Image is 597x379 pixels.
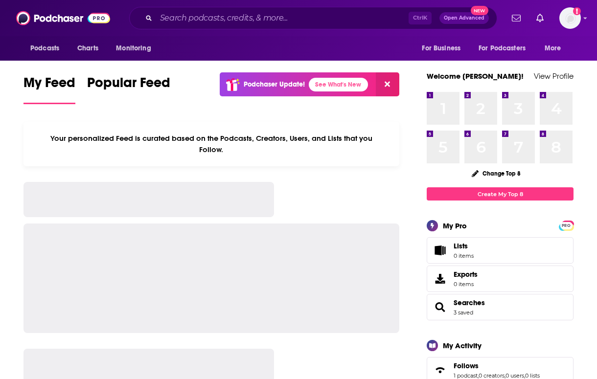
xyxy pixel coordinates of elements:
[16,9,110,27] img: Podchaser - Follow, Share and Rate Podcasts
[560,222,572,229] a: PRO
[559,7,581,29] span: Logged in as evankrask
[454,281,478,288] span: 0 items
[479,42,526,55] span: For Podcasters
[534,71,574,81] a: View Profile
[454,298,485,307] a: Searches
[129,7,497,29] div: Search podcasts, credits, & more...
[427,237,574,264] a: Lists
[472,39,540,58] button: open menu
[538,39,574,58] button: open menu
[23,74,75,97] span: My Feed
[427,266,574,292] a: Exports
[532,10,548,26] a: Show notifications dropdown
[309,78,368,91] a: See What's New
[454,372,478,379] a: 1 podcast
[430,272,450,286] span: Exports
[23,122,399,166] div: Your personalized Feed is curated based on the Podcasts, Creators, Users, and Lists that you Follow.
[87,74,170,97] span: Popular Feed
[23,39,72,58] button: open menu
[23,74,75,104] a: My Feed
[479,372,505,379] a: 0 creators
[427,71,524,81] a: Welcome [PERSON_NAME]!
[525,372,540,379] a: 0 lists
[427,294,574,320] span: Searches
[559,7,581,29] img: User Profile
[454,242,468,250] span: Lists
[415,39,473,58] button: open menu
[439,12,489,24] button: Open AdvancedNew
[505,372,505,379] span: ,
[454,309,473,316] a: 3 saved
[156,10,409,26] input: Search podcasts, credits, & more...
[573,7,581,15] svg: Add a profile image
[454,270,478,279] span: Exports
[478,372,479,379] span: ,
[559,7,581,29] button: Show profile menu
[454,242,474,250] span: Lists
[466,167,527,179] button: Change Top 8
[443,221,467,230] div: My Pro
[87,74,170,104] a: Popular Feed
[116,42,151,55] span: Monitoring
[427,187,574,201] a: Create My Top 8
[71,39,104,58] a: Charts
[505,372,524,379] a: 0 users
[430,244,450,257] span: Lists
[524,372,525,379] span: ,
[422,42,460,55] span: For Business
[430,300,450,314] a: Searches
[244,80,305,89] p: Podchaser Update!
[454,361,540,370] a: Follows
[508,10,525,26] a: Show notifications dropdown
[409,12,432,24] span: Ctrl K
[545,42,561,55] span: More
[454,252,474,259] span: 0 items
[109,39,163,58] button: open menu
[471,6,488,15] span: New
[430,363,450,377] a: Follows
[443,341,482,350] div: My Activity
[30,42,59,55] span: Podcasts
[77,42,98,55] span: Charts
[444,16,484,21] span: Open Advanced
[454,361,479,370] span: Follows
